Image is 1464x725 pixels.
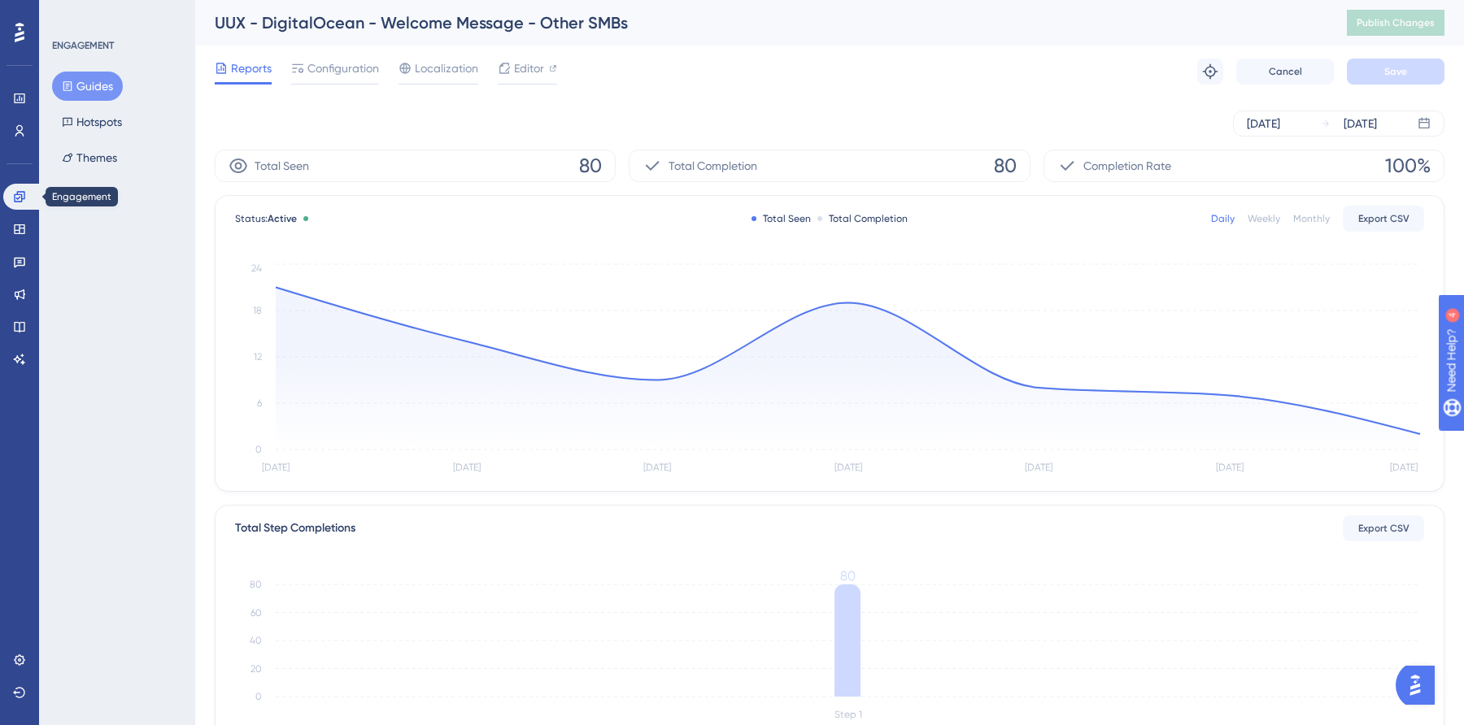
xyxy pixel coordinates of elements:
[253,305,262,316] tspan: 18
[834,462,862,473] tspan: [DATE]
[579,153,602,179] span: 80
[307,59,379,78] span: Configuration
[1396,661,1444,710] iframe: UserGuiding AI Assistant Launcher
[52,143,127,172] button: Themes
[1343,515,1424,541] button: Export CSV
[262,462,290,473] tspan: [DATE]
[1293,212,1330,225] div: Monthly
[1216,462,1244,473] tspan: [DATE]
[817,212,908,225] div: Total Completion
[834,709,862,720] tspan: Step 1
[752,212,811,225] div: Total Seen
[255,691,262,702] tspan: 0
[1083,156,1171,176] span: Completion Rate
[1211,212,1235,225] div: Daily
[235,212,297,225] span: Status:
[251,263,262,274] tspan: 24
[52,39,114,52] div: ENGAGEMENT
[1385,153,1431,179] span: 100%
[1025,462,1052,473] tspan: [DATE]
[251,607,262,619] tspan: 60
[52,72,123,101] button: Guides
[1248,212,1280,225] div: Weekly
[250,579,262,590] tspan: 80
[1347,59,1444,85] button: Save
[255,444,262,455] tspan: 0
[38,4,102,24] span: Need Help?
[255,156,309,176] span: Total Seen
[113,8,118,21] div: 4
[1357,16,1435,29] span: Publish Changes
[1390,462,1418,473] tspan: [DATE]
[257,397,262,409] tspan: 6
[1384,65,1407,78] span: Save
[514,59,544,78] span: Editor
[1358,212,1410,225] span: Export CSV
[1247,114,1280,133] div: [DATE]
[250,635,262,646] tspan: 40
[231,59,272,78] span: Reports
[415,59,478,78] span: Localization
[453,462,481,473] tspan: [DATE]
[1358,522,1410,535] span: Export CSV
[1269,65,1302,78] span: Cancel
[251,663,262,675] tspan: 20
[1347,10,1444,36] button: Publish Changes
[1344,114,1377,133] div: [DATE]
[669,156,757,176] span: Total Completion
[643,462,671,473] tspan: [DATE]
[994,153,1017,179] span: 80
[268,213,297,224] span: Active
[215,11,1306,34] div: UUX - DigitalOcean - Welcome Message - Other SMBs
[1236,59,1334,85] button: Cancel
[52,107,132,137] button: Hotspots
[235,519,355,538] div: Total Step Completions
[840,568,856,584] tspan: 80
[254,351,262,362] tspan: 12
[1343,206,1424,232] button: Export CSV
